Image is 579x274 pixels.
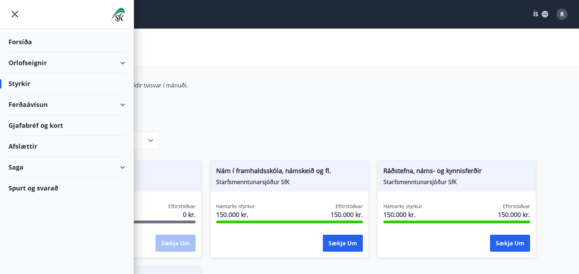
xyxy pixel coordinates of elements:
[383,203,422,210] span: Hámarks styrkur
[216,166,363,178] span: Nám í framhaldsskóla, námskeið og fl.
[323,235,363,252] button: Sækja um
[9,157,125,178] div: Saga
[183,210,196,219] span: 0 kr.
[9,32,125,52] div: Forsíða
[9,94,125,115] div: Ferðaávísun
[9,115,125,136] div: Gjafabréf og kort
[111,8,125,22] img: union_logo
[168,203,196,210] span: Eftirstöðvar
[9,52,125,73] div: Orlofseignir
[9,178,125,198] div: Spurt og svarað
[383,166,530,178] span: Ráðstefna, náms- og kynnisferðir
[336,203,363,210] span: Eftirstöðvar
[560,10,564,18] span: R
[383,210,422,219] span: 150.000 kr.
[331,210,363,219] span: 150.000 kr.
[383,178,530,186] span: Starfsmenntunarsjóður SfK
[216,178,363,186] span: Starfsmenntunarsjóður SfK
[503,203,530,210] span: Eftirstöðvar
[9,136,125,157] div: Afslættir
[490,235,530,252] button: Sækja um
[529,8,552,21] button: ÍS
[9,73,125,94] div: Styrkir
[216,210,255,219] span: 150.000 kr.
[216,203,255,210] span: Hámarks styrkur
[498,210,530,219] span: 150.000 kr.
[43,81,377,89] p: Styrkir á vegum félagsins eru greiddir tvisvar í mánuði.
[9,8,21,21] button: menu
[553,6,570,23] button: R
